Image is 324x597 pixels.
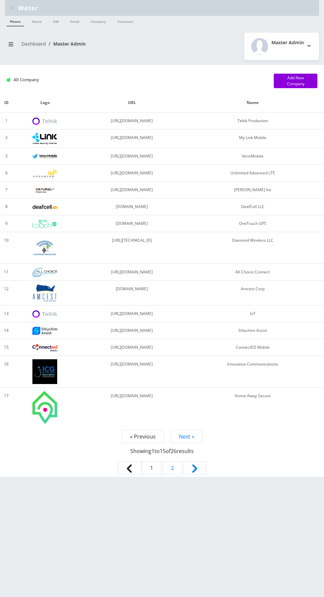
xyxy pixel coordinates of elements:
[32,205,57,209] img: DeafCell LLC
[171,447,177,455] span: 26
[186,148,319,165] td: VennMobile
[77,305,187,322] td: [URL][DOMAIN_NAME]
[77,322,187,339] td: [URL][DOMAIN_NAME]
[13,93,77,113] th: Logo
[186,198,319,215] td: DeafCell LLC
[163,461,182,474] a: Go to page 2
[186,165,319,182] td: Unlimited Advanced LTE
[50,16,62,26] a: SIM
[186,356,319,388] td: Innovative Communications
[32,235,57,260] img: Diamond Wireless LLC
[77,264,187,281] td: [URL][DOMAIN_NAME]
[7,440,317,455] p: Showing to of results
[186,339,319,356] td: ConnectED Mobile
[77,129,187,148] td: [URL][DOMAIN_NAME]
[32,154,57,159] img: VennMobile
[274,74,317,88] a: Add New Company
[186,388,319,427] td: Home Away Secure
[32,268,57,277] img: All Choice Connect
[32,187,57,193] img: Rexing Inc
[118,461,142,474] span: &laquo; Previous
[32,284,57,302] img: Amcest Corp
[32,133,57,144] img: My Link Mobile
[77,388,187,427] td: [URL][DOMAIN_NAME]
[151,447,154,455] span: 1
[77,356,187,388] td: [URL][DOMAIN_NAME]
[77,182,187,198] td: [URL][DOMAIN_NAME]
[186,113,319,129] td: Teltik Production
[186,182,319,198] td: [PERSON_NAME] Inc
[122,430,164,443] span: « Previous
[87,16,109,26] a: Company
[32,391,57,424] img: Home Away Secure
[183,461,206,474] a: Next &raquo;
[46,40,86,47] li: Master Admin
[171,430,203,443] a: Next »
[77,93,187,113] th: URL
[32,344,57,351] img: ConnectED Mobile
[7,77,264,82] h1: All Company
[186,129,319,148] td: My Link Mobile
[5,37,157,56] nav: breadcrumb
[32,310,57,318] img: IoT
[7,78,10,82] img: All Company
[7,433,317,477] nav: Pagination Navigation
[114,16,137,26] a: Customer
[186,264,319,281] td: All Choice Connect
[271,40,304,46] h2: Master Admin
[32,359,57,384] img: Innovative Communications
[32,169,57,178] img: Unlimited Advanced LTE
[77,232,187,264] td: [URL][TECHNICAL_ID]
[32,327,57,334] img: Shluchim Assist
[77,281,187,305] td: [DOMAIN_NAME]
[32,220,57,228] img: OneTouch GPS
[32,118,57,125] img: Teltik Production
[77,215,187,232] td: [DOMAIN_NAME]
[186,215,319,232] td: OneTouch GPS
[186,232,319,264] td: Diamond Wireless LLC
[28,16,45,26] a: Name
[77,148,187,165] td: [URL][DOMAIN_NAME]
[77,113,187,129] td: [URL][DOMAIN_NAME]
[77,198,187,215] td: [DOMAIN_NAME]
[186,305,319,322] td: IoT
[244,33,319,60] button: Master Admin
[67,16,83,26] a: Email
[77,339,187,356] td: [URL][DOMAIN_NAME]
[21,41,46,47] a: Dashboard
[142,461,161,474] span: 1
[7,16,24,26] a: Phone
[186,322,319,339] td: Shluchim Assist
[160,447,166,455] span: 15
[186,281,319,305] td: Amcest Corp
[186,93,319,113] th: Name
[18,2,317,14] input: Search Teltik
[77,165,187,182] td: [URL][DOMAIN_NAME]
